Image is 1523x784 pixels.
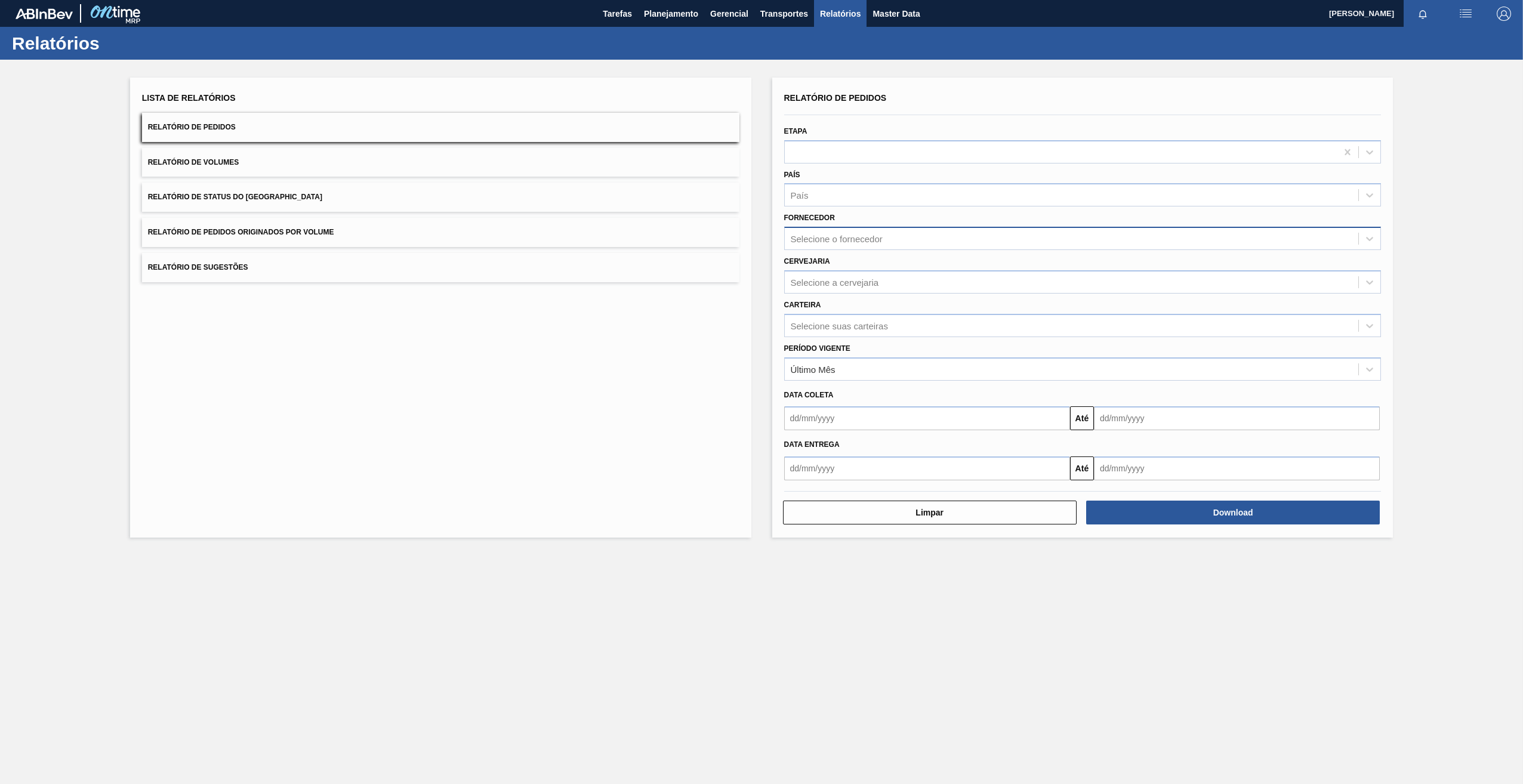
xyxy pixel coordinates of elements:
[820,7,861,21] span: Relatórios
[1459,7,1473,21] img: userActions
[148,263,248,271] span: Relatório de Sugestões
[784,456,1070,480] input: dd/mm/yyyy
[1404,5,1442,22] button: Notificações
[1070,406,1094,430] button: Até
[1070,456,1094,480] button: Até
[783,501,1077,524] button: Limpar
[873,7,920,21] span: Master Data
[16,8,73,19] img: TNhmsLtSVTkK8tSr43FrP2fwEKptu5GPRR3wAAAABJRU5ErkJggg==
[784,93,887,103] span: Relatório de Pedidos
[142,148,739,177] button: Relatório de Volumes
[1086,501,1380,524] button: Download
[784,257,830,266] label: Cervejaria
[148,123,236,131] span: Relatório de Pedidos
[142,218,739,247] button: Relatório de Pedidos Originados por Volume
[142,183,739,212] button: Relatório de Status do [GEOGRAPHIC_DATA]
[148,228,334,236] span: Relatório de Pedidos Originados por Volume
[148,193,322,201] span: Relatório de Status do [GEOGRAPHIC_DATA]
[1094,456,1380,480] input: dd/mm/yyyy
[791,277,879,287] div: Selecione a cervejaria
[603,7,632,21] span: Tarefas
[1497,7,1511,21] img: Logout
[148,158,239,166] span: Relatório de Volumes
[644,7,698,21] span: Planejamento
[784,171,800,179] label: País
[791,320,888,331] div: Selecione suas carteiras
[710,7,748,21] span: Gerencial
[784,214,835,222] label: Fornecedor
[784,391,834,399] span: Data coleta
[791,364,836,374] div: Último Mês
[791,234,883,244] div: Selecione o fornecedor
[142,93,236,103] span: Lista de Relatórios
[784,344,850,353] label: Período Vigente
[12,36,224,50] h1: Relatórios
[784,440,840,449] span: Data Entrega
[784,406,1070,430] input: dd/mm/yyyy
[1094,406,1380,430] input: dd/mm/yyyy
[784,301,821,309] label: Carteira
[760,7,808,21] span: Transportes
[784,127,807,135] label: Etapa
[791,190,809,200] div: País
[142,253,739,282] button: Relatório de Sugestões
[142,113,739,142] button: Relatório de Pedidos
